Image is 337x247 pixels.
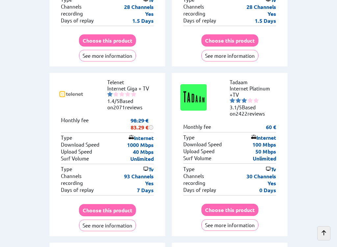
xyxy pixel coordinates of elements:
[129,134,154,141] p: Internet
[268,10,276,17] p: Yes
[143,166,154,173] p: Tv
[61,180,83,187] p: recording
[251,134,276,141] p: Internet
[183,17,216,24] p: Days of replay
[236,98,241,103] img: starnr2
[201,207,258,213] a: Choose this product
[201,37,258,44] a: Choose this product
[125,91,130,97] img: starnr4
[61,148,92,155] p: Upload Speed
[131,124,154,131] div: 83.29 €
[183,141,222,148] p: Download Speed
[137,187,154,194] p: 7 Days
[183,10,205,17] p: recording
[131,91,136,97] img: starnr5
[129,135,134,140] img: icon of internet
[266,166,276,173] p: Tv
[148,125,154,130] img: information
[201,50,258,61] button: See more information
[201,219,258,231] button: See more information
[230,85,279,98] li: Internet Platinum +TV
[61,173,82,180] p: Channels
[79,207,136,213] a: Choose this product
[201,204,258,216] button: Choose this product
[145,10,154,17] p: Yes
[183,180,205,187] p: recording
[230,104,279,117] li: Based on reviews
[236,110,247,117] span: 2422
[61,3,82,10] p: Channels
[61,141,99,148] p: Download Speed
[61,117,89,131] p: Monthly fee
[246,3,276,10] p: 28 Channels
[124,3,154,10] p: 28 Channels
[201,222,258,228] a: See more information
[246,173,276,180] p: 30 Channels
[79,220,136,231] button: See more information
[230,98,235,103] img: starnr1
[266,123,276,130] p: 60 €
[79,204,136,216] button: Choose this product
[183,148,215,155] p: Upload Speed
[61,134,72,141] p: Type
[247,98,253,103] img: starnr4
[251,134,256,140] img: icon of internet
[61,155,89,162] p: Surf Volume
[253,98,259,103] img: starnr5
[201,53,258,59] a: See more information
[201,34,258,47] button: Choose this product
[183,3,204,10] p: Channels
[113,91,118,97] img: starnr2
[133,148,154,155] p: 40 Mbps
[132,17,154,24] p: 1.5 Days
[259,187,276,194] p: 0 Days
[230,104,242,110] span: 3.1/5
[61,166,72,173] p: Type
[253,155,276,162] p: Unlimited
[252,141,276,148] p: 100 Mbps
[107,91,113,97] img: starnr1
[255,17,276,24] p: 1.5 Days
[124,173,154,180] p: 93 Channels
[230,79,279,85] li: Tadaam
[183,166,194,173] p: Type
[61,10,83,17] p: recording
[183,123,211,130] p: Monthly fee
[79,50,136,61] button: See more information
[119,91,124,97] img: starnr3
[61,187,94,194] p: Days of replay
[145,180,154,187] p: Yes
[183,187,216,194] p: Days of replay
[268,180,276,187] p: Yes
[180,84,207,111] img: Logo of Tadaam
[130,155,154,162] p: Unlimited
[61,17,94,24] p: Days of replay
[183,134,194,141] p: Type
[143,166,148,171] img: icon of Tv
[58,81,84,107] img: Logo of Telenet
[131,117,148,124] s: 98.29 €
[79,222,136,229] a: See more information
[242,98,247,103] img: starnr3
[266,166,271,171] img: icon of Tv
[127,141,154,148] p: 1000 Mbps
[113,104,125,110] span: 2071
[107,98,157,110] li: Based on reviews
[107,85,157,91] li: Internet Giga + TV
[107,98,119,104] span: 1.4/5
[79,53,136,59] a: See more information
[79,34,136,47] button: Choose this product
[183,155,211,162] p: Surf Volume
[79,37,136,44] a: Choose this product
[255,148,276,155] p: 50 Mbps
[107,79,157,85] li: Telenet
[183,173,204,180] p: Channels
